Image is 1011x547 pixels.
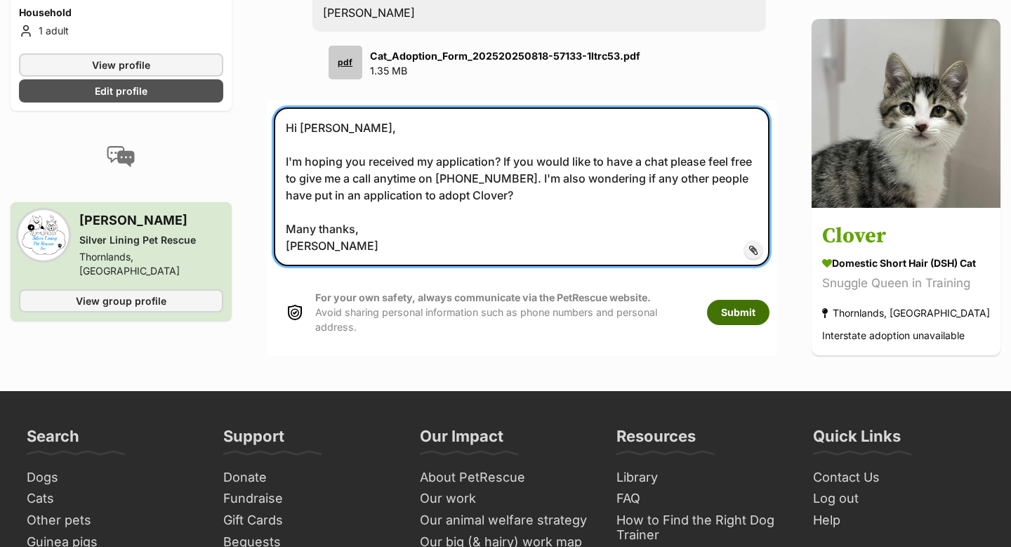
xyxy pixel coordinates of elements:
a: Library [611,467,793,489]
a: Dogs [21,467,204,489]
span: View profile [92,58,150,72]
h3: Clover [822,221,990,253]
a: Log out [807,488,990,510]
a: Other pets [21,510,204,532]
a: View group profile [19,289,223,312]
a: Contact Us [807,467,990,489]
a: Fundraise [218,488,400,510]
img: Clover [812,19,1000,208]
a: Help [807,510,990,532]
div: Thornlands, [GEOGRAPHIC_DATA] [822,304,990,323]
a: FAQ [611,488,793,510]
div: Domestic Short Hair (DSH) Cat [822,256,990,271]
strong: For your own safety, always communicate via the PetRescue website. [315,291,651,303]
a: Edit profile [19,79,223,103]
a: Donate [218,467,400,489]
a: Clover Domestic Short Hair (DSH) Cat Snuggle Queen in Training Thornlands, [GEOGRAPHIC_DATA] Inte... [812,211,1000,356]
div: Snuggle Queen in Training [822,275,990,294]
h3: [PERSON_NAME] [79,211,223,230]
h3: Support [223,426,284,454]
h3: Quick Links [813,426,901,454]
a: How to Find the Right Dog Trainer [611,510,793,546]
h3: Our Impact [420,426,503,454]
a: Our work [414,488,597,510]
div: Thornlands, [GEOGRAPHIC_DATA] [79,250,223,278]
span: Edit profile [95,84,147,98]
a: Our animal welfare strategy [414,510,597,532]
a: About PetRescue [414,467,597,489]
h3: Search [27,426,79,454]
strong: Cat_Adoption_Form_202520250818-57133-1ltrc53.pdf [370,50,640,62]
span: Interstate adoption unavailable [822,330,965,342]
img: Silver Lining Pet Rescue profile pic [19,211,68,260]
li: 1 adult [19,22,223,39]
a: Cats [21,488,204,510]
span: View group profile [76,294,166,308]
h4: Household [19,6,223,20]
a: Gift Cards [218,510,400,532]
p: Avoid sharing personal information such as phone numbers and personal address. [315,290,693,335]
div: pdf [329,46,362,79]
button: Submit [707,300,769,325]
span: 1.35 MB [370,65,407,77]
div: Silver Lining Pet Rescue [79,233,223,247]
img: conversation-icon-4a6f8262b818ee0b60e3300018af0b2d0b884aa5de6e9bcb8d3d4eeb1a70a7c4.svg [107,146,135,167]
a: View profile [19,53,223,77]
a: pdf [323,46,362,79]
h3: Resources [616,426,696,454]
